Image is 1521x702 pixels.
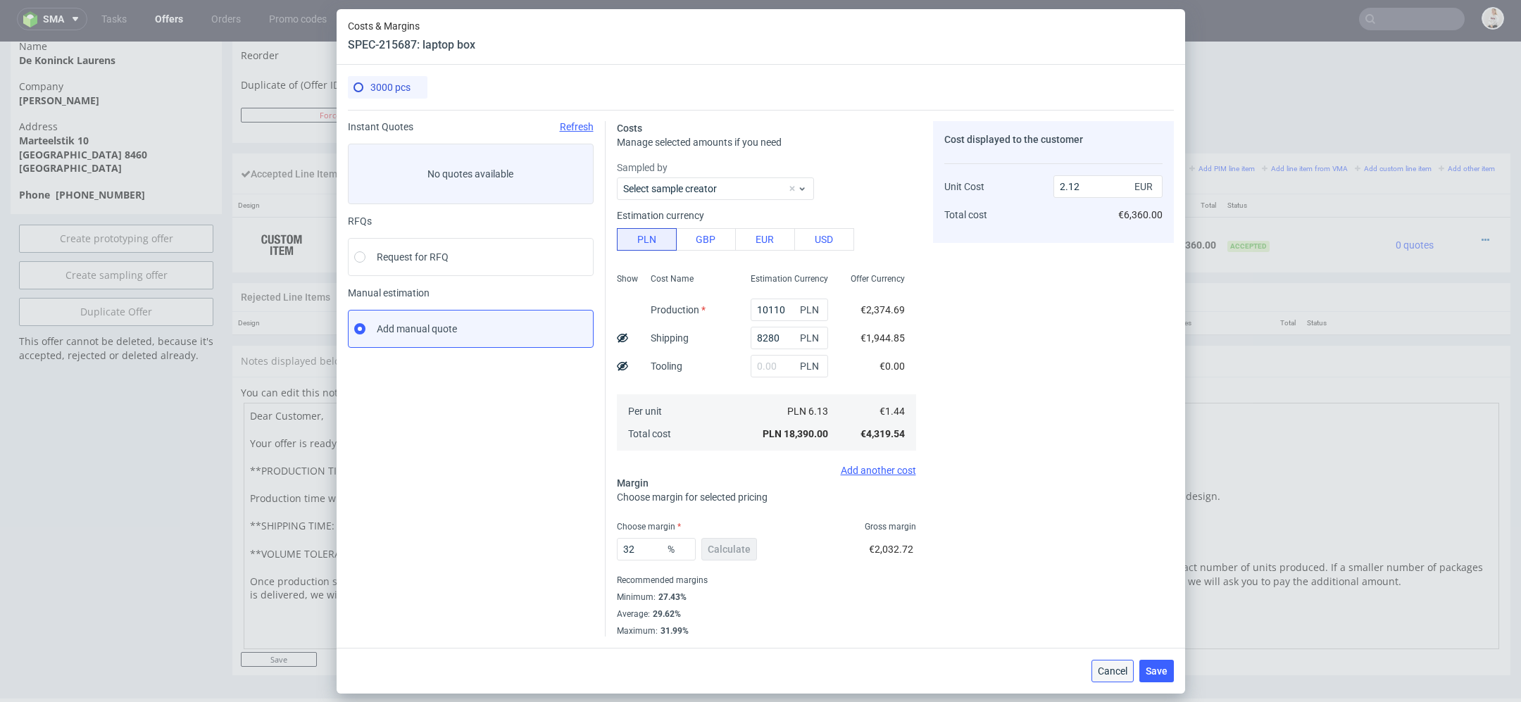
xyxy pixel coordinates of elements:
[651,332,689,344] label: Shipping
[19,183,213,211] a: Create prototyping offer
[651,304,706,315] label: Production
[1262,123,1348,131] small: Add line item from VMA
[19,12,115,25] strong: De Koninck Laurens
[493,153,727,176] th: Name
[617,161,916,175] label: Sampled by
[860,332,905,344] span: €1,944.85
[751,355,828,377] input: 0.00
[19,92,89,106] strong: Marteelstik 10
[763,428,828,439] span: PLN 18,390.00
[1098,666,1127,676] span: Cancel
[547,184,599,196] span: SPEC- 215687
[617,572,916,589] div: Recommended margins
[1108,176,1222,232] td: €6,360.00
[675,270,829,294] th: Unit Price
[628,428,671,439] span: Total cost
[1301,270,1422,294] th: Status
[241,344,1502,610] div: You can edit this note using
[656,591,687,603] div: 27.43%
[798,153,879,176] th: Unit Price
[860,304,905,315] span: €2,374.69
[377,250,449,264] span: Request for RFQ
[241,610,317,625] input: Save
[617,210,704,221] label: Estimation currency
[241,127,342,138] span: Accepted Line Items
[1227,199,1270,211] span: Accepted
[617,491,768,503] span: Choose margin for selected pricing
[549,270,675,294] th: Quant.
[1118,209,1163,220] span: €6,360.00
[658,625,689,637] div: 31.99%
[560,121,594,132] span: Refresh
[1108,153,1222,176] th: Total
[377,322,457,336] span: Add manual quote
[869,544,913,555] span: €2,032.72
[617,522,681,532] label: Choose margin
[361,270,432,294] th: ID
[348,37,475,53] header: SPEC-215687: laptop box
[348,144,594,204] label: No quotes available
[1091,660,1134,682] button: Cancel
[735,228,795,251] button: EUR
[617,622,916,637] div: Maximum :
[617,606,916,622] div: Average :
[829,270,980,294] th: Net Total
[797,328,825,348] span: PLN
[651,273,694,284] span: Cost Name
[728,153,798,176] th: Quant.
[11,293,222,329] div: This offer cannot be deleted, because it's accepted, rejected or deleted already.
[19,146,145,160] strong: Phone [PHONE_NUMBER]
[1439,123,1495,131] small: Add other item
[774,66,850,81] input: Save
[676,228,736,251] button: GBP
[1146,666,1168,676] span: Save
[19,38,213,52] span: Company
[19,52,99,65] strong: [PERSON_NAME]
[617,465,916,476] div: Add another cost
[798,176,879,232] td: €2.12
[241,250,330,261] span: Rejected Line Items
[944,181,984,192] span: Unit Cost
[232,304,1510,335] div: Notes displayed below the Offer
[797,356,825,376] span: PLN
[1396,198,1434,209] span: 0 quotes
[348,121,594,132] div: Instant Quotes
[19,256,213,284] a: Duplicate Offer
[751,299,828,321] input: 0.00
[880,406,905,417] span: €1.44
[433,270,549,294] th: Name
[19,120,122,133] strong: [GEOGRAPHIC_DATA]
[244,361,869,608] textarea: Dear Customer, Your offer is ready. Please note that prices do not include VAT. **PRODUCTION TIME...
[797,300,825,320] span: PLN
[651,361,682,372] label: Tooling
[499,182,545,196] span: laptop box
[19,220,213,248] a: Create sampling offer
[623,183,717,194] label: Select sample creator
[232,153,418,176] th: Design
[980,270,1197,294] th: Dependencies
[650,608,681,620] div: 29.62%
[375,344,425,358] a: markdown
[241,66,463,81] button: Force CRM resync
[348,215,594,227] div: RFQs
[499,213,555,223] span: Source:
[617,538,696,560] input: 0.00
[418,153,493,176] th: LIID
[241,5,484,32] td: Reorder
[665,539,693,559] span: %
[944,209,987,220] span: Total cost
[19,78,213,92] span: Address
[370,82,411,93] span: 3000 pcs
[232,270,361,294] th: Design
[993,153,1108,176] th: Dependencies
[794,228,854,251] button: USD
[879,176,994,232] td: €6,360.00
[1139,660,1174,682] button: Save
[865,521,916,532] span: Gross margin
[751,327,828,349] input: 0.00
[617,273,638,284] span: Show
[423,198,449,209] a: ENKC
[880,361,905,372] span: €0.00
[787,406,828,417] span: PLN 6.13
[241,32,484,65] td: Duplicate of (Offer ID)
